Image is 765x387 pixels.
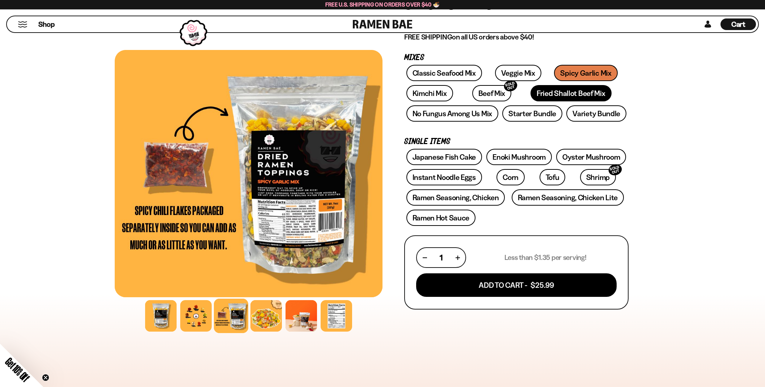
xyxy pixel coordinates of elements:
[3,356,31,384] span: Get 10% Off
[406,65,482,81] a: Classic Seafood Mix
[18,21,28,28] button: Mobile Menu Trigger
[325,1,440,8] span: Free U.S. Shipping on Orders over $40 🍜
[502,105,562,122] a: Starter Bundle
[495,65,541,81] a: Veggie Mix
[512,189,624,206] a: Ramen Seasoning, Chicken Lite
[406,85,453,101] a: Kimchi Mix
[406,169,482,185] a: Instant Noodle Eggs
[504,253,587,262] p: Less than $1.35 per serving!
[486,149,552,165] a: Enoki Mushroom
[404,54,629,61] p: Mixes
[406,105,498,122] a: No Fungus Among Us Mix
[731,20,745,29] span: Cart
[406,189,505,206] a: Ramen Seasoning, Chicken
[404,138,629,145] p: Single Items
[38,18,55,30] a: Shop
[607,163,623,177] div: SOLD OUT
[416,273,617,297] button: Add To Cart - $25.99
[38,20,55,29] span: Shop
[406,210,476,226] a: Ramen Hot Sauce
[556,149,626,165] a: Oyster Mushroom
[42,374,49,381] button: Close teaser
[580,169,616,185] a: ShrimpSOLD OUT
[540,169,566,185] a: Tofu
[472,85,512,101] a: Beef MixSOLD OUT
[440,253,443,262] span: 1
[566,105,626,122] a: Variety Bundle
[496,169,525,185] a: Corn
[720,16,756,32] a: Cart
[406,149,482,165] a: Japanese Fish Cake
[503,79,519,93] div: SOLD OUT
[531,85,611,101] a: Fried Shallot Beef Mix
